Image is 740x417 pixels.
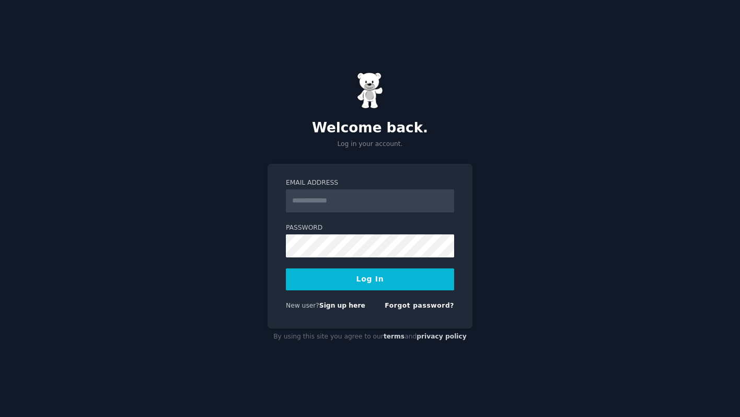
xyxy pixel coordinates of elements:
a: Forgot password? [385,302,454,309]
button: Log In [286,268,454,290]
div: By using this site you agree to our and [268,329,472,345]
a: Sign up here [319,302,365,309]
a: terms [384,333,404,340]
h2: Welcome back. [268,120,472,137]
a: privacy policy [417,333,467,340]
img: Gummy Bear [357,72,383,109]
label: Password [286,223,454,233]
span: New user? [286,302,319,309]
label: Email Address [286,178,454,188]
p: Log in your account. [268,140,472,149]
